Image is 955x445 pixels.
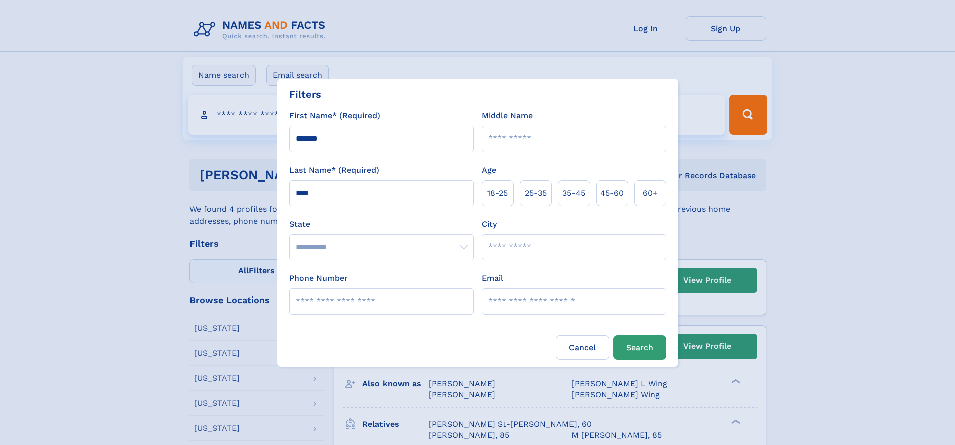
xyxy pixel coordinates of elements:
[525,187,547,199] span: 25‑35
[482,110,533,122] label: Middle Name
[556,335,609,360] label: Cancel
[487,187,508,199] span: 18‑25
[482,218,497,230] label: City
[289,272,348,284] label: Phone Number
[482,272,503,284] label: Email
[289,87,321,102] div: Filters
[643,187,658,199] span: 60+
[289,110,380,122] label: First Name* (Required)
[482,164,496,176] label: Age
[600,187,624,199] span: 45‑60
[289,218,474,230] label: State
[289,164,379,176] label: Last Name* (Required)
[613,335,666,360] button: Search
[562,187,585,199] span: 35‑45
